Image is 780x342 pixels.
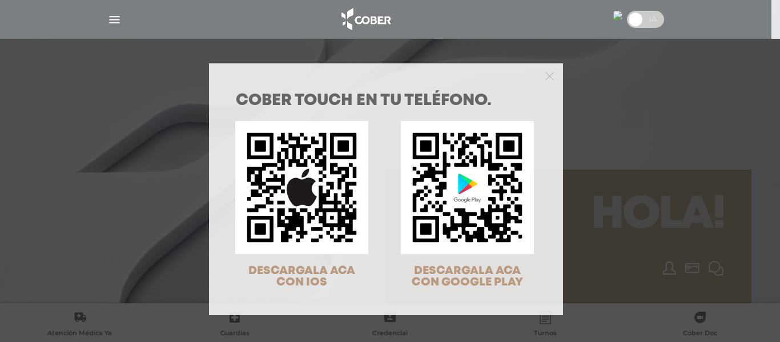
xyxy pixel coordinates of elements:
[235,121,368,254] img: qr-code
[248,265,355,288] span: DESCARGALA ACA CON IOS
[401,121,534,254] img: qr-code
[236,93,536,109] h1: COBER TOUCH en tu teléfono.
[412,265,523,288] span: DESCARGALA ACA CON GOOGLE PLAY
[545,70,554,81] button: Close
